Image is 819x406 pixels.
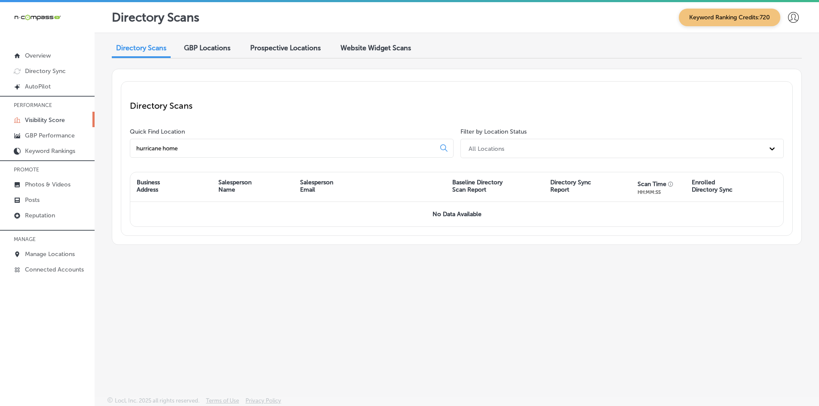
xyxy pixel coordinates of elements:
[184,44,230,52] span: GBP Locations
[25,52,51,59] p: Overview
[25,181,71,188] p: Photos & Videos
[25,67,66,75] p: Directory Sync
[638,180,666,188] div: Scan Time
[300,179,333,193] div: Salesperson Email
[130,101,784,111] p: Directory Scans
[25,132,75,139] p: GBP Performance
[218,179,252,193] div: Salesperson Name
[25,83,51,90] p: AutoPilot
[668,180,675,186] button: Displays the total time taken to generate this report.
[692,179,733,193] div: Enrolled Directory Sync
[452,179,503,193] div: Baseline Directory Scan Report
[638,189,675,195] div: HH:MM:SS
[679,9,780,26] span: Keyword Ranking Credits: 720
[130,128,185,135] label: Quick Find Location
[14,13,61,21] img: 660ab0bf-5cc7-4cb8-ba1c-48b5ae0f18e60NCTV_CLogo_TV_Black_-500x88.png
[112,10,199,24] p: Directory Scans
[116,44,166,52] span: Directory Scans
[340,44,411,52] span: Website Widget Scans
[460,128,527,135] label: Filter by Location Status
[250,44,321,52] span: Prospective Locations
[137,179,160,193] div: Business Address
[550,179,591,193] div: Directory Sync Report
[25,147,75,155] p: Keyword Rankings
[469,145,504,152] div: All Locations
[115,397,199,404] p: Locl, Inc. 2025 all rights reserved.
[25,116,65,124] p: Visibility Score
[25,196,40,204] p: Posts
[25,212,55,219] p: Reputation
[135,144,433,152] input: All Locations
[25,266,84,273] p: Connected Accounts
[25,250,75,258] p: Manage Locations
